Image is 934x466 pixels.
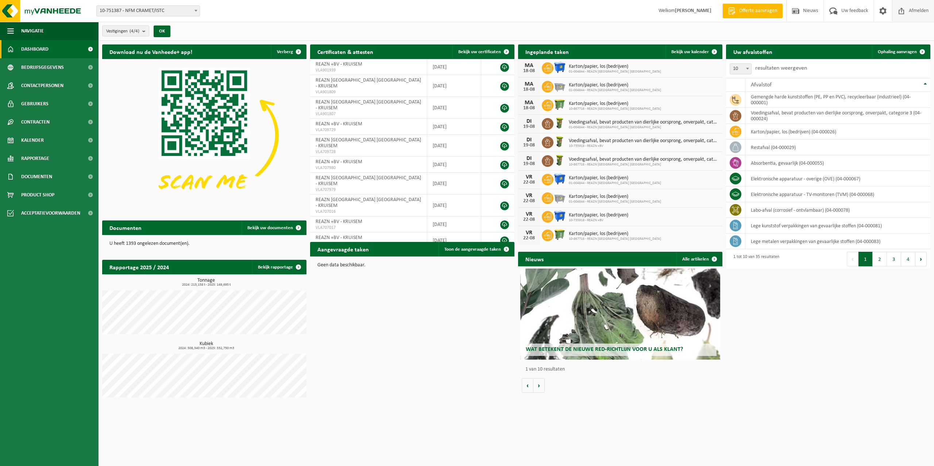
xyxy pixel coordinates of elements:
h2: Uw afvalstoffen [726,44,780,59]
span: VLA707017 [316,225,421,231]
span: 10 [730,64,751,74]
div: MA [522,63,536,68]
td: elektronische apparatuur - TV-monitoren (TVM) (04-000068) [745,187,930,202]
div: DI [522,137,536,143]
span: VLA901807 [316,111,421,117]
h2: Certificaten & attesten [310,44,381,59]
span: Dashboard [21,40,49,58]
span: 01-004844 - REAZN [GEOGRAPHIC_DATA] [GEOGRAPHIC_DATA] [569,181,661,185]
span: REAZN [GEOGRAPHIC_DATA] [GEOGRAPHIC_DATA] - KRUISEM [316,78,421,89]
span: Bekijk uw documenten [247,226,293,230]
div: VR [522,193,536,199]
button: Vorige [522,378,533,393]
span: VLA901809 [316,89,421,95]
span: REAZN +BV - KRUISEM [316,235,362,240]
span: Karton/papier, los (bedrijven) [569,231,661,237]
button: 3 [887,252,901,266]
span: VLA709729 [316,127,421,133]
a: Bekijk uw kalender [665,44,722,59]
span: REAZN [GEOGRAPHIC_DATA] [GEOGRAPHIC_DATA] - KRUISEM [316,99,421,111]
span: Voedingsafval, bevat producten van dierlijke oorsprong, onverpakt, categorie 3 [569,157,719,162]
td: restafval (04-000029) [745,140,930,155]
td: [DATE] [427,173,481,195]
p: Geen data beschikbaar. [317,263,507,268]
a: Alle artikelen [676,252,722,266]
div: 22-08 [522,217,536,222]
td: [DATE] [427,75,481,97]
button: 2 [873,252,887,266]
span: Contracten [21,113,50,131]
a: Bekijk uw certificaten [452,44,514,59]
button: 4 [901,252,915,266]
button: 1 [858,252,873,266]
td: elektronische apparatuur - overige (OVE) (04-000067) [745,171,930,187]
h2: Download nu de Vanheede+ app! [102,44,200,59]
a: Offerte aanvragen [722,4,783,18]
span: Bekijk uw certificaten [458,50,501,54]
span: Acceptatievoorwaarden [21,204,80,222]
span: Afvalstof [751,82,772,88]
span: REAZN [GEOGRAPHIC_DATA] [GEOGRAPHIC_DATA] - KRUISEM [316,197,421,208]
button: Previous [847,252,858,266]
h3: Tonnage [106,278,306,287]
p: 1 van 10 resultaten [525,367,719,372]
td: lege kunststof verpakkingen van gevaarlijke stoffen (04-000081) [745,218,930,234]
a: Bekijk rapportage [252,260,306,274]
button: Vestigingen(4/4) [102,26,149,36]
img: WB-2500-GAL-GY-01 [553,80,566,92]
span: 10-735918 - REAZN +BV [569,144,719,148]
span: Voedingsafval, bevat producten van dierlijke oorsprong, onverpakt, categorie 3 [569,138,719,144]
img: WB-1100-HPE-BE-01 [553,210,566,222]
count: (4/4) [130,29,139,34]
td: [DATE] [427,59,481,75]
span: VLA707980 [316,165,421,171]
button: Next [915,252,927,266]
span: Karton/papier, los (bedrijven) [569,194,661,200]
td: [DATE] [427,232,481,248]
td: voedingsafval, bevat producten van dierlijke oorsprong, onverpakt, categorie 3 (04-000024) [745,108,930,124]
h2: Rapportage 2025 / 2024 [102,260,176,274]
span: 01-004844 - REAZN [GEOGRAPHIC_DATA] [GEOGRAPHIC_DATA] [569,88,661,93]
img: WB-0770-HPE-GN-50 [553,98,566,111]
span: 2024: 213,158 t - 2025: 149,695 t [106,283,306,287]
span: Gebruikers [21,95,49,113]
span: Navigatie [21,22,44,40]
span: Vestigingen [106,26,139,37]
span: Karton/papier, los (bedrijven) [569,175,661,181]
img: WB-0770-HPE-GN-50 [553,228,566,241]
span: REAZN +BV - KRUISEM [316,159,362,165]
td: labo-afval (corrosief - ontvlambaar) (04-000078) [745,202,930,218]
div: 19-08 [522,143,536,148]
button: OK [154,26,170,37]
h3: Kubiek [106,341,306,350]
strong: [PERSON_NAME] [675,8,711,13]
span: 01-004844 - REAZN [GEOGRAPHIC_DATA] [GEOGRAPHIC_DATA] [569,200,661,204]
div: VR [522,211,536,217]
span: Karton/papier, los (bedrijven) [569,212,628,218]
td: absorbentia, gevaarlijk (04-000055) [745,155,930,171]
div: MA [522,81,536,87]
div: 22-08 [522,199,536,204]
a: Ophaling aanvragen [872,44,930,59]
div: 22-08 [522,236,536,241]
span: VLA901939 [316,67,421,73]
span: 10-867716 - REAZN [GEOGRAPHIC_DATA] [GEOGRAPHIC_DATA] [569,107,661,111]
span: Rapportage [21,149,49,168]
a: Toon de aangevraagde taken [439,242,514,257]
h2: Aangevraagde taken [310,242,376,256]
span: REAZN +BV - KRUISEM [316,219,362,224]
div: DI [522,156,536,161]
span: Bekijk uw kalender [671,50,709,54]
div: 19-08 [522,161,536,167]
img: WB-0060-HPE-GN-50 [553,136,566,148]
span: REAZN +BV - KRUISEM [316,121,362,127]
td: [DATE] [427,97,481,119]
a: Wat betekent de nieuwe RED-richtlijn voor u als klant? [520,269,721,360]
span: Documenten [21,168,52,186]
span: 01-004844 - REAZN [GEOGRAPHIC_DATA] [GEOGRAPHIC_DATA] [569,125,719,130]
span: Contactpersonen [21,77,63,95]
button: Volgende [533,378,545,393]
span: 10-751387 - NFM CRAMET/ISTC [97,6,200,16]
h2: Ingeplande taken [518,44,576,59]
span: 10-867716 - REAZN [GEOGRAPHIC_DATA] [GEOGRAPHIC_DATA] [569,237,661,241]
